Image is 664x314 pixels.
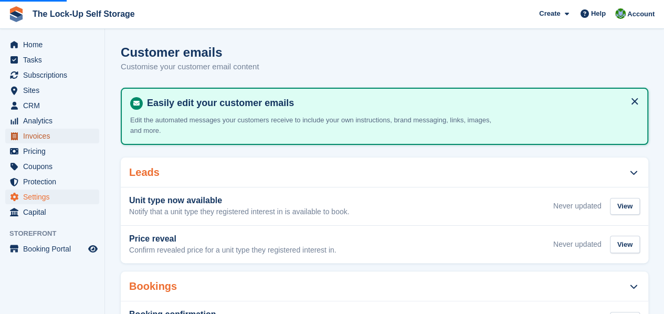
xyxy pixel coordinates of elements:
[121,45,259,59] h1: Customer emails
[87,243,99,255] a: Preview store
[28,5,139,23] a: The Lock-Up Self Storage
[8,6,24,22] img: stora-icon-8386f47178a22dfd0bd8f6a31ec36ba5ce8667c1dd55bd0f319d3a0aa187defe.svg
[553,201,602,212] div: Never updated
[5,98,99,113] a: menu
[23,129,86,143] span: Invoices
[129,234,336,244] h3: Price reveal
[591,8,606,19] span: Help
[627,9,655,19] span: Account
[5,159,99,174] a: menu
[23,113,86,128] span: Analytics
[129,196,349,205] h3: Unit type now available
[539,8,560,19] span: Create
[5,68,99,82] a: menu
[5,53,99,67] a: menu
[23,242,86,256] span: Booking Portal
[610,198,640,215] div: View
[121,187,648,225] a: Unit type now available Notify that a unit type they registered interest in is available to book....
[5,129,99,143] a: menu
[23,205,86,219] span: Capital
[553,239,602,250] div: Never updated
[5,144,99,159] a: menu
[23,190,86,204] span: Settings
[5,37,99,52] a: menu
[129,166,160,179] h2: Leads
[121,226,648,264] a: Price reveal Confirm revealed price for a unit type they registered interest in. Never updated View
[143,97,639,109] h4: Easily edit your customer emails
[23,174,86,189] span: Protection
[130,115,498,135] p: Edit the automated messages your customers receive to include your own instructions, brand messag...
[129,207,349,217] p: Notify that a unit type they registered interest in is available to book.
[129,246,336,255] p: Confirm revealed price for a unit type they registered interest in.
[5,113,99,128] a: menu
[5,174,99,189] a: menu
[615,8,626,19] img: Andrew Beer
[23,144,86,159] span: Pricing
[23,98,86,113] span: CRM
[129,280,177,292] h2: Bookings
[610,236,640,253] div: View
[121,61,259,73] p: Customise your customer email content
[23,159,86,174] span: Coupons
[23,83,86,98] span: Sites
[9,228,104,239] span: Storefront
[5,83,99,98] a: menu
[23,68,86,82] span: Subscriptions
[5,242,99,256] a: menu
[23,53,86,67] span: Tasks
[5,205,99,219] a: menu
[23,37,86,52] span: Home
[5,190,99,204] a: menu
